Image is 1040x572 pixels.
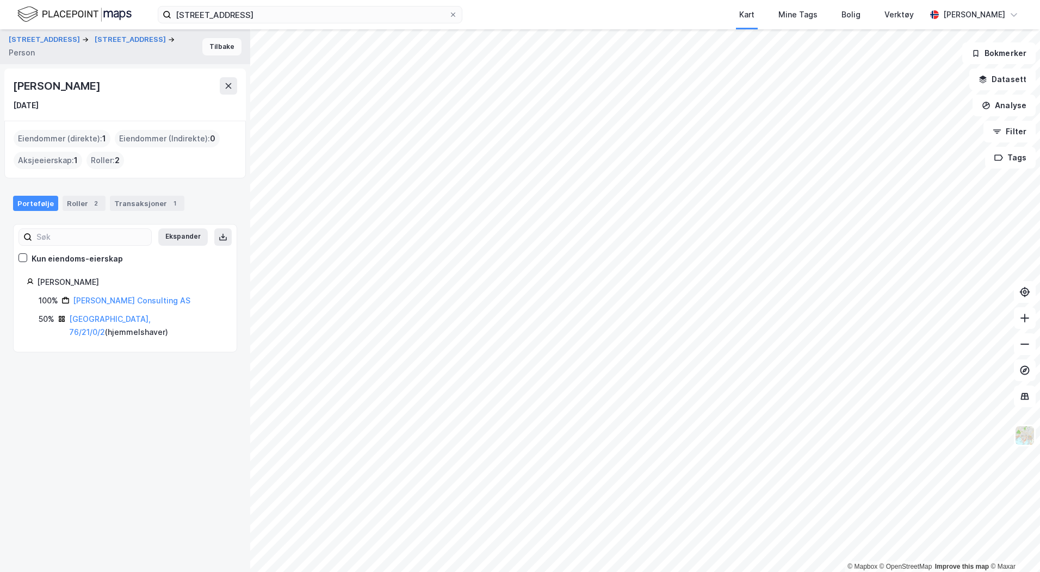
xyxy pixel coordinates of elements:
[115,154,120,167] span: 2
[63,196,106,211] div: Roller
[880,563,932,570] a: OpenStreetMap
[74,154,78,167] span: 1
[37,276,224,289] div: [PERSON_NAME]
[115,130,220,147] div: Eiendommer (Indirekte) :
[32,229,151,245] input: Søk
[39,294,58,307] div: 100%
[210,132,215,145] span: 0
[102,132,106,145] span: 1
[14,152,82,169] div: Aksjeeierskap :
[13,196,58,211] div: Portefølje
[202,38,242,55] button: Tilbake
[986,520,1040,572] div: Kontrollprogram for chat
[739,8,754,21] div: Kart
[32,252,123,265] div: Kun eiendoms-eierskap
[90,198,101,209] div: 2
[847,563,877,570] a: Mapbox
[973,95,1036,116] button: Analyse
[13,99,39,112] div: [DATE]
[962,42,1036,64] button: Bokmerker
[935,563,989,570] a: Improve this map
[841,8,861,21] div: Bolig
[943,8,1005,21] div: [PERSON_NAME]
[983,121,1036,142] button: Filter
[110,196,184,211] div: Transaksjoner
[169,198,180,209] div: 1
[69,314,151,337] a: [GEOGRAPHIC_DATA], 76/21/0/2
[171,7,449,23] input: Søk på adresse, matrikkel, gårdeiere, leietakere eller personer
[9,34,82,45] button: [STREET_ADDRESS]
[13,77,102,95] div: [PERSON_NAME]
[158,228,208,246] button: Ekspander
[17,5,132,24] img: logo.f888ab2527a4732fd821a326f86c7f29.svg
[14,130,110,147] div: Eiendommer (direkte) :
[986,520,1040,572] iframe: Chat Widget
[1014,425,1035,446] img: Z
[969,69,1036,90] button: Datasett
[778,8,818,21] div: Mine Tags
[9,46,35,59] div: Person
[95,34,168,45] button: [STREET_ADDRESS]
[86,152,124,169] div: Roller :
[73,296,190,305] a: [PERSON_NAME] Consulting AS
[985,147,1036,169] button: Tags
[69,313,224,339] div: ( hjemmelshaver )
[39,313,54,326] div: 50%
[884,8,914,21] div: Verktøy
